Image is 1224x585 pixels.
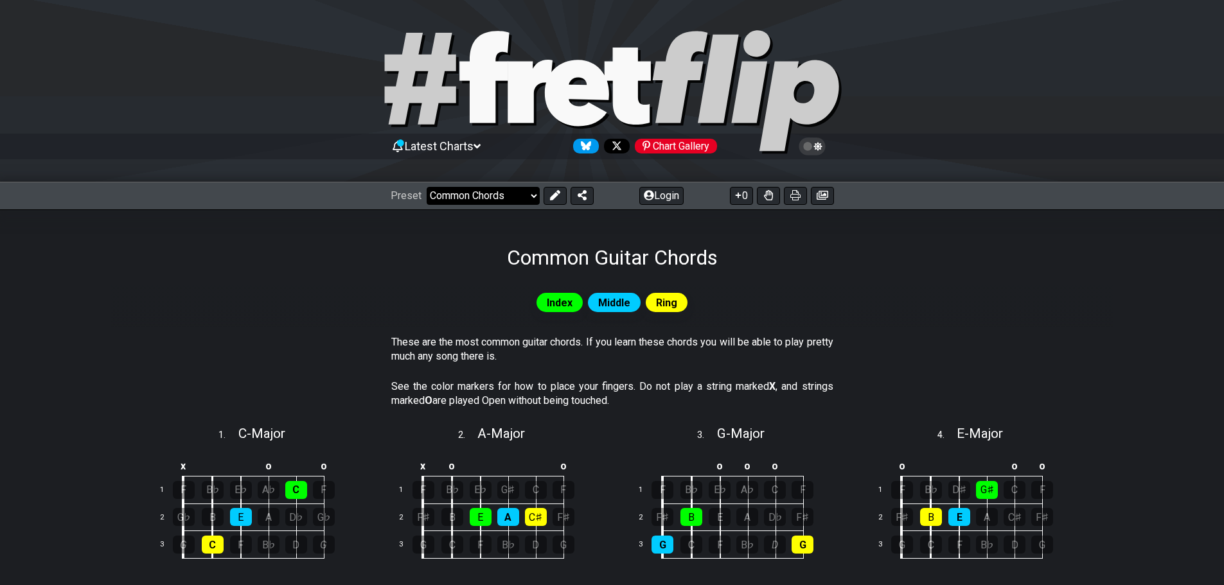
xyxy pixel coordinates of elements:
span: Index [547,293,572,312]
div: E♭ [230,481,252,499]
div: G [652,536,673,554]
div: D [1004,536,1025,554]
div: B [202,508,224,526]
td: 2 [631,503,662,531]
span: 4 . [937,428,957,442]
div: F [553,481,574,499]
div: D♭ [285,508,307,526]
div: F♯ [553,508,574,526]
div: F [313,481,335,499]
div: C [441,536,463,554]
div: D♯ [948,481,970,499]
div: C♯ [1004,508,1025,526]
span: Ring [656,293,677,312]
td: o [549,455,577,476]
button: Edit Preset [544,187,567,205]
td: 2 [871,503,901,531]
td: x [409,455,438,476]
div: G♭ [173,508,195,526]
div: A [736,508,758,526]
td: 2 [152,503,183,531]
span: Preset [391,189,421,202]
div: B♭ [202,481,224,499]
div: G [313,536,335,554]
div: E [230,508,252,526]
div: E♭ [709,481,731,499]
div: E [470,508,492,526]
div: F [652,481,673,499]
div: D [285,536,307,554]
span: 1 . [218,428,238,442]
td: 3 [152,531,183,559]
div: F♯ [1031,508,1053,526]
div: C [920,536,942,554]
td: o [438,455,466,476]
td: 2 [392,503,423,531]
div: B♭ [258,536,279,554]
div: G [792,536,813,554]
a: Follow #fretflip at X [599,139,630,153]
div: G♯ [497,481,519,499]
div: F [470,536,492,554]
div: B♭ [976,536,998,554]
div: G [553,536,574,554]
td: o [761,455,789,476]
span: 3 . [697,428,716,442]
div: G [173,536,195,554]
td: 1 [392,476,423,504]
div: A♭ [736,481,758,499]
td: o [254,455,282,476]
div: F♯ [792,508,813,526]
td: 1 [152,476,183,504]
td: 3 [392,531,423,559]
div: F [412,481,434,499]
div: G [891,536,913,554]
span: C - Major [238,426,285,441]
span: Toggle light / dark theme [805,141,820,152]
select: Preset [427,187,540,205]
span: A - Major [477,426,525,441]
span: 2 . [458,428,477,442]
td: 1 [871,476,901,504]
div: B♭ [920,481,942,499]
td: x [169,455,199,476]
div: B [680,508,702,526]
td: o [1029,455,1056,476]
div: A [497,508,519,526]
span: Middle [598,293,630,312]
div: E♭ [470,481,492,499]
button: 0 [730,187,753,205]
div: E [948,508,970,526]
h1: Common Guitar Chords [507,245,718,270]
div: Chart Gallery [635,139,717,153]
div: A [258,508,279,526]
span: Latest Charts [405,139,474,153]
td: 1 [631,476,662,504]
div: F [891,481,913,499]
div: F♯ [652,508,673,526]
div: A♭ [258,481,279,499]
div: C [1004,481,1025,499]
div: B♭ [680,481,702,499]
div: E [709,508,731,526]
button: Share Preset [571,187,594,205]
div: F [792,481,813,499]
button: Toggle Dexterity for all fretkits [757,187,780,205]
div: C [680,536,702,554]
div: F♯ [412,508,434,526]
div: G [1031,536,1053,554]
p: These are the most common guitar chords. If you learn these chords you will be able to play prett... [391,335,833,364]
a: Follow #fretflip at Bluesky [568,139,599,153]
div: D♭ [764,508,786,526]
button: Login [639,187,684,205]
div: B [441,508,463,526]
div: G♯ [976,481,998,499]
div: D [525,536,547,554]
span: E - Major [957,426,1003,441]
td: o [705,455,734,476]
button: Print [784,187,807,205]
td: 3 [871,531,901,559]
div: F [1031,481,1053,499]
strong: X [769,380,776,392]
div: C [202,536,224,554]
